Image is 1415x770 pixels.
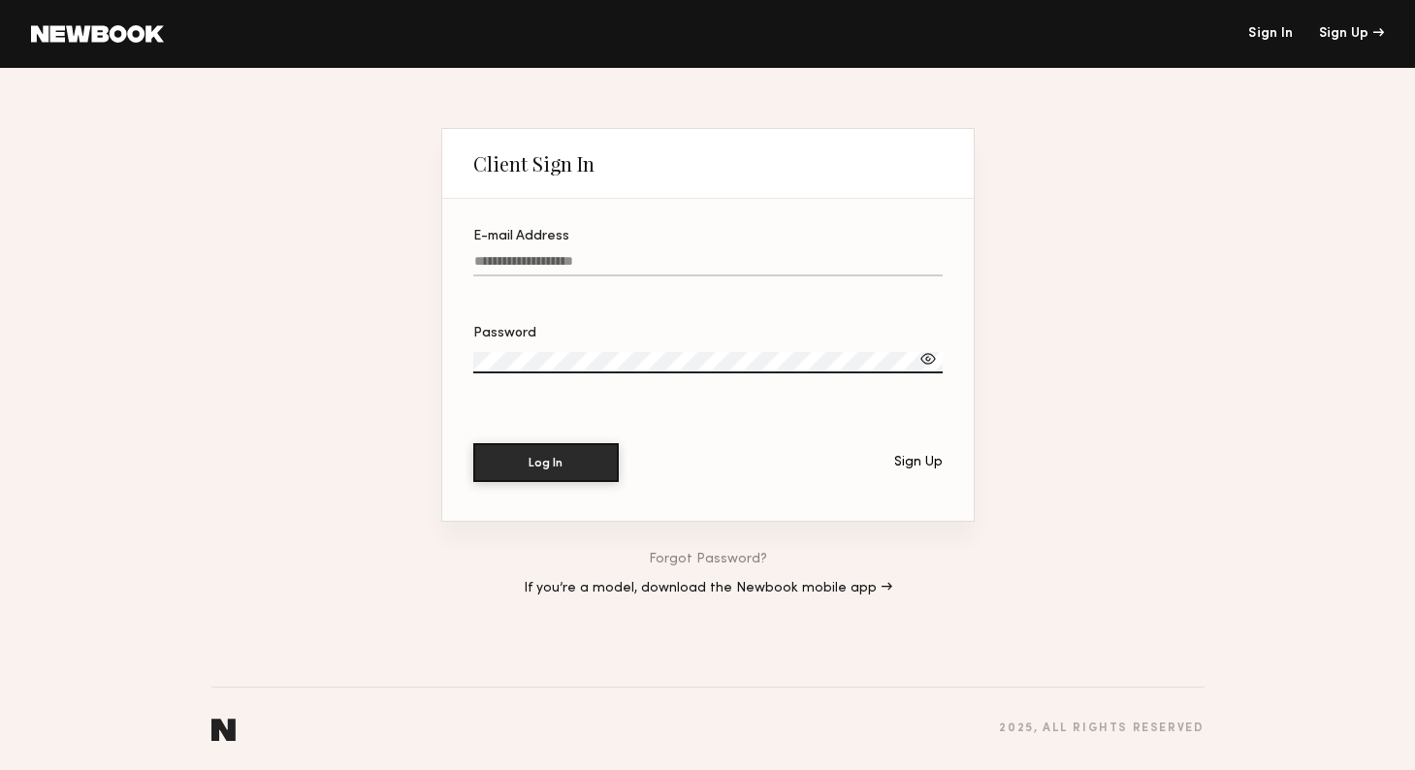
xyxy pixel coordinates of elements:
a: Forgot Password? [649,553,767,566]
div: 2025 , all rights reserved [999,722,1204,735]
div: Client Sign In [473,152,595,176]
div: E-mail Address [473,230,943,243]
input: Password [473,352,943,373]
button: Log In [473,443,619,482]
input: E-mail Address [473,254,943,276]
div: Sign Up [894,456,943,469]
a: Sign In [1248,27,1293,41]
div: Password [473,327,943,340]
a: If you’re a model, download the Newbook mobile app → [524,582,892,595]
div: Sign Up [1319,27,1384,41]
